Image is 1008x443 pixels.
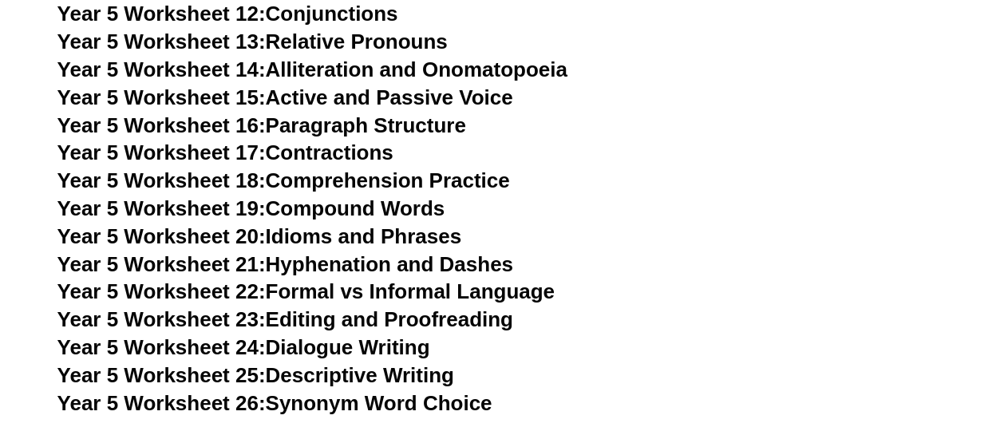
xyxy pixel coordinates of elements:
[57,140,266,164] span: Year 5 Worksheet 17:
[57,335,430,359] a: Year 5 Worksheet 24:Dialogue Writing
[57,196,266,220] span: Year 5 Worksheet 19:
[57,57,567,81] a: Year 5 Worksheet 14:Alliteration and Onomatopoeia
[57,224,266,248] span: Year 5 Worksheet 20:
[57,252,266,276] span: Year 5 Worksheet 21:
[57,2,266,26] span: Year 5 Worksheet 12:
[57,57,266,81] span: Year 5 Worksheet 14:
[57,85,513,109] a: Year 5 Worksheet 15:Active and Passive Voice
[57,307,266,331] span: Year 5 Worksheet 23:
[57,335,266,359] span: Year 5 Worksheet 24:
[57,2,398,26] a: Year 5 Worksheet 12:Conjunctions
[57,224,461,248] a: Year 5 Worksheet 20:Idioms and Phrases
[57,252,513,276] a: Year 5 Worksheet 21:Hyphenation and Dashes
[57,140,393,164] a: Year 5 Worksheet 17:Contractions
[57,168,510,192] a: Year 5 Worksheet 18:Comprehension Practice
[57,279,266,303] span: Year 5 Worksheet 22:
[57,113,466,137] a: Year 5 Worksheet 16:Paragraph Structure
[57,30,266,53] span: Year 5 Worksheet 13:
[57,196,445,220] a: Year 5 Worksheet 19:Compound Words
[742,263,1008,443] iframe: Chat Widget
[57,279,555,303] a: Year 5 Worksheet 22:Formal vs Informal Language
[57,391,266,415] span: Year 5 Worksheet 26:
[57,30,448,53] a: Year 5 Worksheet 13:Relative Pronouns
[57,113,266,137] span: Year 5 Worksheet 16:
[57,85,266,109] span: Year 5 Worksheet 15:
[57,391,492,415] a: Year 5 Worksheet 26:Synonym Word Choice
[57,168,266,192] span: Year 5 Worksheet 18:
[57,363,454,387] a: Year 5 Worksheet 25:Descriptive Writing
[57,307,513,331] a: Year 5 Worksheet 23:Editing and Proofreading
[57,363,266,387] span: Year 5 Worksheet 25:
